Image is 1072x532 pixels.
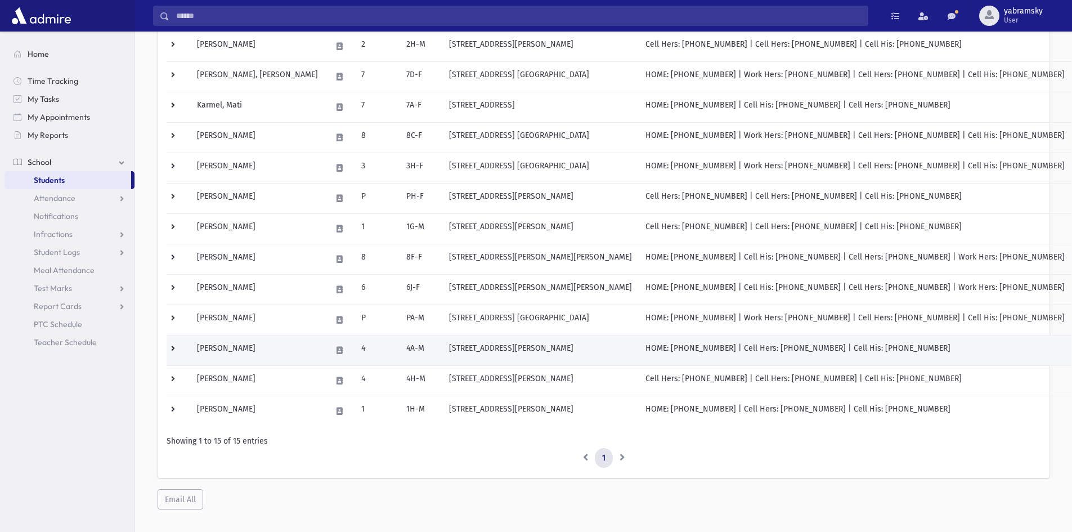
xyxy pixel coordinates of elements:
[400,396,442,426] td: 1H-M
[442,61,639,92] td: [STREET_ADDRESS] [GEOGRAPHIC_DATA]
[400,365,442,396] td: 4H-M
[639,274,1071,305] td: HOME: [PHONE_NUMBER] | Cell His: [PHONE_NUMBER] | Cell Hers: [PHONE_NUMBER] | Work Hers: [PHONE_N...
[400,335,442,365] td: 4A-M
[28,130,68,140] span: My Reports
[400,31,442,61] td: 2H-M
[639,396,1071,426] td: HOME: [PHONE_NUMBER] | Cell Hers: [PHONE_NUMBER] | Cell His: [PHONE_NUMBER]
[639,244,1071,274] td: HOME: [PHONE_NUMBER] | Cell His: [PHONE_NUMBER] | Cell Hers: [PHONE_NUMBER] | Work Hers: [PHONE_N...
[400,122,442,153] td: 8C-F
[442,92,639,122] td: [STREET_ADDRESS]
[190,244,325,274] td: [PERSON_NAME]
[190,335,325,365] td: [PERSON_NAME]
[442,335,639,365] td: [STREET_ADDRESS][PERSON_NAME]
[355,61,400,92] td: 7
[355,213,400,244] td: 1
[5,297,134,315] a: Report Cards
[355,31,400,61] td: 2
[5,279,134,297] a: Test Marks
[5,72,134,90] a: Time Tracking
[5,315,134,333] a: PTC Schedule
[5,45,134,63] a: Home
[5,108,134,126] a: My Appointments
[5,261,134,279] a: Meal Attendance
[442,365,639,396] td: [STREET_ADDRESS][PERSON_NAME]
[355,274,400,305] td: 6
[355,305,400,335] td: P
[400,61,442,92] td: 7D-F
[442,31,639,61] td: [STREET_ADDRESS][PERSON_NAME]
[639,153,1071,183] td: HOME: [PHONE_NUMBER] | Work Hers: [PHONE_NUMBER] | Cell Hers: [PHONE_NUMBER] | Cell His: [PHONE_N...
[34,193,75,203] span: Attendance
[28,76,78,86] span: Time Tracking
[5,90,134,108] a: My Tasks
[639,213,1071,244] td: Cell Hers: [PHONE_NUMBER] | Cell Hers: [PHONE_NUMBER] | Cell His: [PHONE_NUMBER]
[355,122,400,153] td: 8
[34,175,65,185] span: Students
[5,333,134,351] a: Teacher Schedule
[639,92,1071,122] td: HOME: [PHONE_NUMBER] | Cell His: [PHONE_NUMBER] | Cell Hers: [PHONE_NUMBER]
[190,31,325,61] td: [PERSON_NAME]
[5,207,134,225] a: Notifications
[400,244,442,274] td: 8F-F
[5,189,134,207] a: Attendance
[442,183,639,213] td: [STREET_ADDRESS][PERSON_NAME]
[9,5,74,27] img: AdmirePro
[28,112,90,122] span: My Appointments
[190,153,325,183] td: [PERSON_NAME]
[190,305,325,335] td: [PERSON_NAME]
[639,365,1071,396] td: Cell Hers: [PHONE_NUMBER] | Cell Hers: [PHONE_NUMBER] | Cell His: [PHONE_NUMBER]
[28,94,59,104] span: My Tasks
[355,365,400,396] td: 4
[595,448,613,468] a: 1
[34,301,82,311] span: Report Cards
[400,153,442,183] td: 3H-F
[355,396,400,426] td: 1
[400,92,442,122] td: 7A-F
[34,229,73,239] span: Infractions
[442,305,639,335] td: [STREET_ADDRESS] [GEOGRAPHIC_DATA]
[34,247,80,257] span: Student Logs
[355,335,400,365] td: 4
[34,337,97,347] span: Teacher Schedule
[34,283,72,293] span: Test Marks
[639,183,1071,213] td: Cell Hers: [PHONE_NUMBER] | Cell Hers: [PHONE_NUMBER] | Cell His: [PHONE_NUMBER]
[34,265,95,275] span: Meal Attendance
[28,49,49,59] span: Home
[158,489,203,509] button: Email All
[442,153,639,183] td: [STREET_ADDRESS] [GEOGRAPHIC_DATA]
[400,274,442,305] td: 6J-F
[34,319,82,329] span: PTC Schedule
[639,61,1071,92] td: HOME: [PHONE_NUMBER] | Work Hers: [PHONE_NUMBER] | Cell Hers: [PHONE_NUMBER] | Cell His: [PHONE_N...
[190,213,325,244] td: [PERSON_NAME]
[34,211,78,221] span: Notifications
[355,92,400,122] td: 7
[400,183,442,213] td: PH-F
[639,31,1071,61] td: Cell Hers: [PHONE_NUMBER] | Cell Hers: [PHONE_NUMBER] | Cell His: [PHONE_NUMBER]
[190,92,325,122] td: Karmel, Mati
[355,153,400,183] td: 3
[639,335,1071,365] td: HOME: [PHONE_NUMBER] | Cell Hers: [PHONE_NUMBER] | Cell His: [PHONE_NUMBER]
[442,396,639,426] td: [STREET_ADDRESS][PERSON_NAME]
[28,157,51,167] span: School
[5,153,134,171] a: School
[190,365,325,396] td: [PERSON_NAME]
[1004,16,1043,25] span: User
[5,171,131,189] a: Students
[5,243,134,261] a: Student Logs
[442,244,639,274] td: [STREET_ADDRESS][PERSON_NAME][PERSON_NAME]
[5,225,134,243] a: Infractions
[639,122,1071,153] td: HOME: [PHONE_NUMBER] | Work Hers: [PHONE_NUMBER] | Cell Hers: [PHONE_NUMBER] | Cell His: [PHONE_N...
[355,183,400,213] td: P
[442,274,639,305] td: [STREET_ADDRESS][PERSON_NAME][PERSON_NAME]
[639,305,1071,335] td: HOME: [PHONE_NUMBER] | Work Hers: [PHONE_NUMBER] | Cell Hers: [PHONE_NUMBER] | Cell His: [PHONE_N...
[190,396,325,426] td: [PERSON_NAME]
[190,183,325,213] td: [PERSON_NAME]
[442,213,639,244] td: [STREET_ADDRESS][PERSON_NAME]
[355,244,400,274] td: 8
[169,6,868,26] input: Search
[442,122,639,153] td: [STREET_ADDRESS] [GEOGRAPHIC_DATA]
[167,435,1040,447] div: Showing 1 to 15 of 15 entries
[190,122,325,153] td: [PERSON_NAME]
[5,126,134,144] a: My Reports
[1004,7,1043,16] span: yabramsky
